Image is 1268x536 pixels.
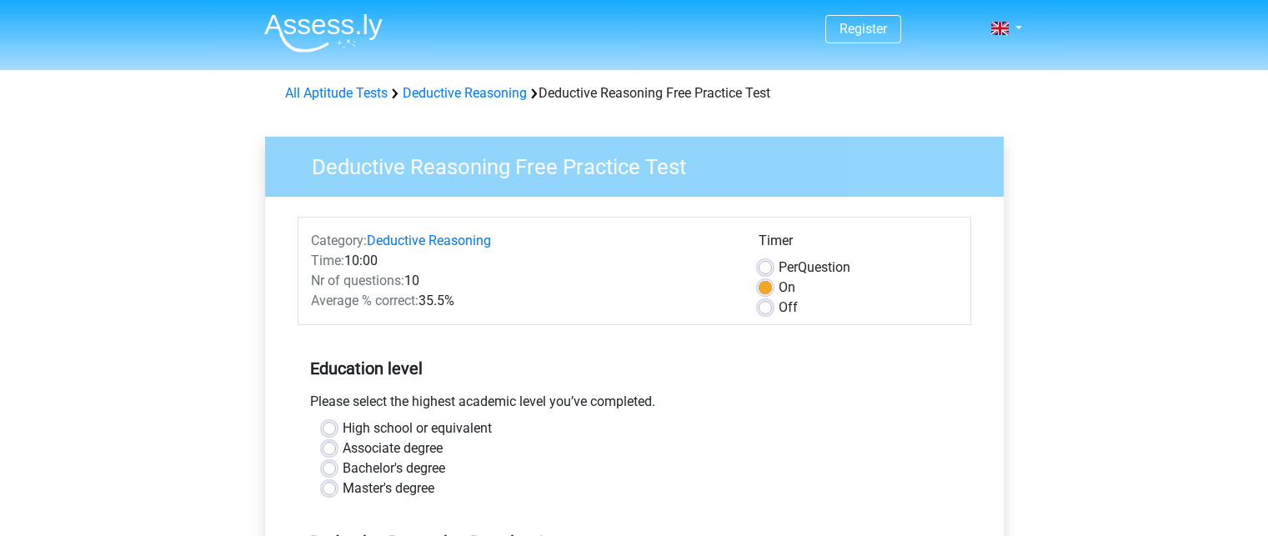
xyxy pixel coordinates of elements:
span: Nr of questions: [311,273,404,288]
label: On [779,278,795,298]
div: 10 [298,271,746,291]
span: Time: [311,253,344,268]
div: Timer [759,231,958,258]
a: Deductive Reasoning [403,85,527,101]
a: Deductive Reasoning [367,233,491,248]
label: Off [779,298,798,318]
div: Deductive Reasoning Free Practice Test [278,83,990,103]
label: Associate degree [343,438,443,458]
img: Assessly [264,13,383,53]
h5: Education level [310,352,959,385]
label: Master's degree [343,478,434,498]
div: 35.5% [298,291,746,311]
label: Question [779,258,850,278]
a: All Aptitude Tests [285,85,388,101]
h3: Deductive Reasoning Free Practice Test [292,148,991,180]
div: Please select the highest academic level you’ve completed. [298,392,971,418]
span: Category: [311,233,367,248]
span: Per [779,259,798,275]
a: Register [839,21,887,37]
span: Average % correct: [311,293,418,308]
div: 10:00 [298,251,746,271]
label: Bachelor's degree [343,458,445,478]
label: High school or equivalent [343,418,492,438]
